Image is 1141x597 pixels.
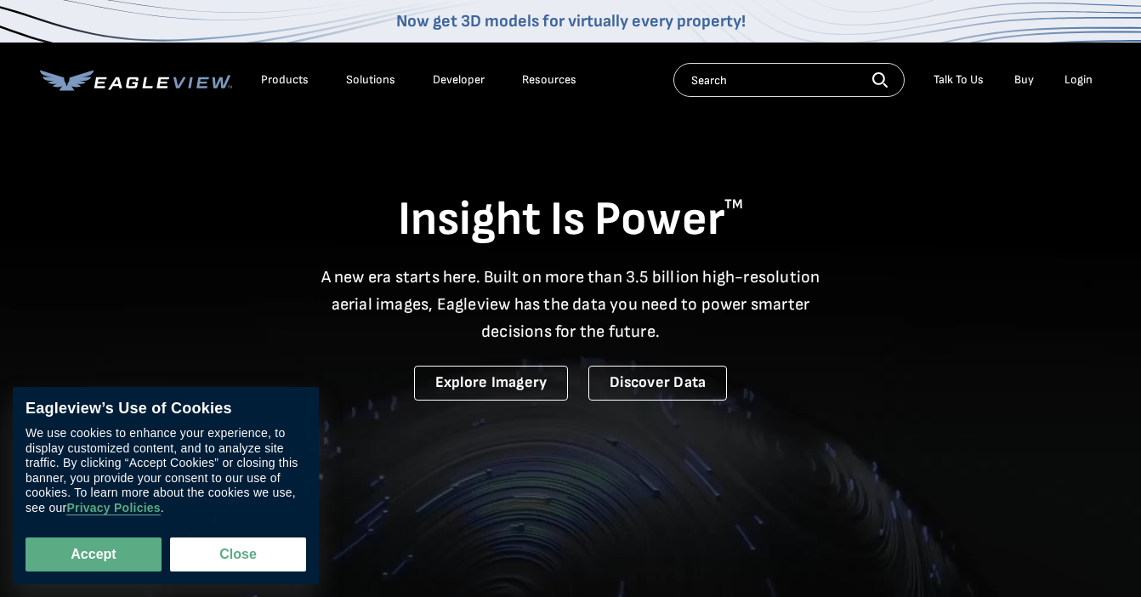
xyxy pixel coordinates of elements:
[66,502,160,516] a: Privacy Policies
[414,366,569,401] a: Explore Imagery
[40,190,1101,250] h1: Insight Is Power
[170,537,306,571] button: Close
[724,196,743,213] sup: TM
[346,72,395,88] div: Solutions
[1064,72,1093,88] div: Login
[1014,72,1034,88] a: Buy
[26,400,306,418] div: Eagleview’s Use of Cookies
[522,72,576,88] div: Resources
[934,72,984,88] div: Talk To Us
[26,427,306,516] div: We use cookies to enhance your experience, to display customized content, and to analyze site tra...
[433,72,485,88] a: Developer
[26,537,162,571] button: Accept
[261,72,309,88] div: Products
[310,264,831,345] p: A new era starts here. Built on more than 3.5 billion high-resolution aerial images, Eagleview ha...
[396,11,746,31] a: Now get 3D models for virtually every property!
[673,63,905,97] input: Search
[588,366,727,401] a: Discover Data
